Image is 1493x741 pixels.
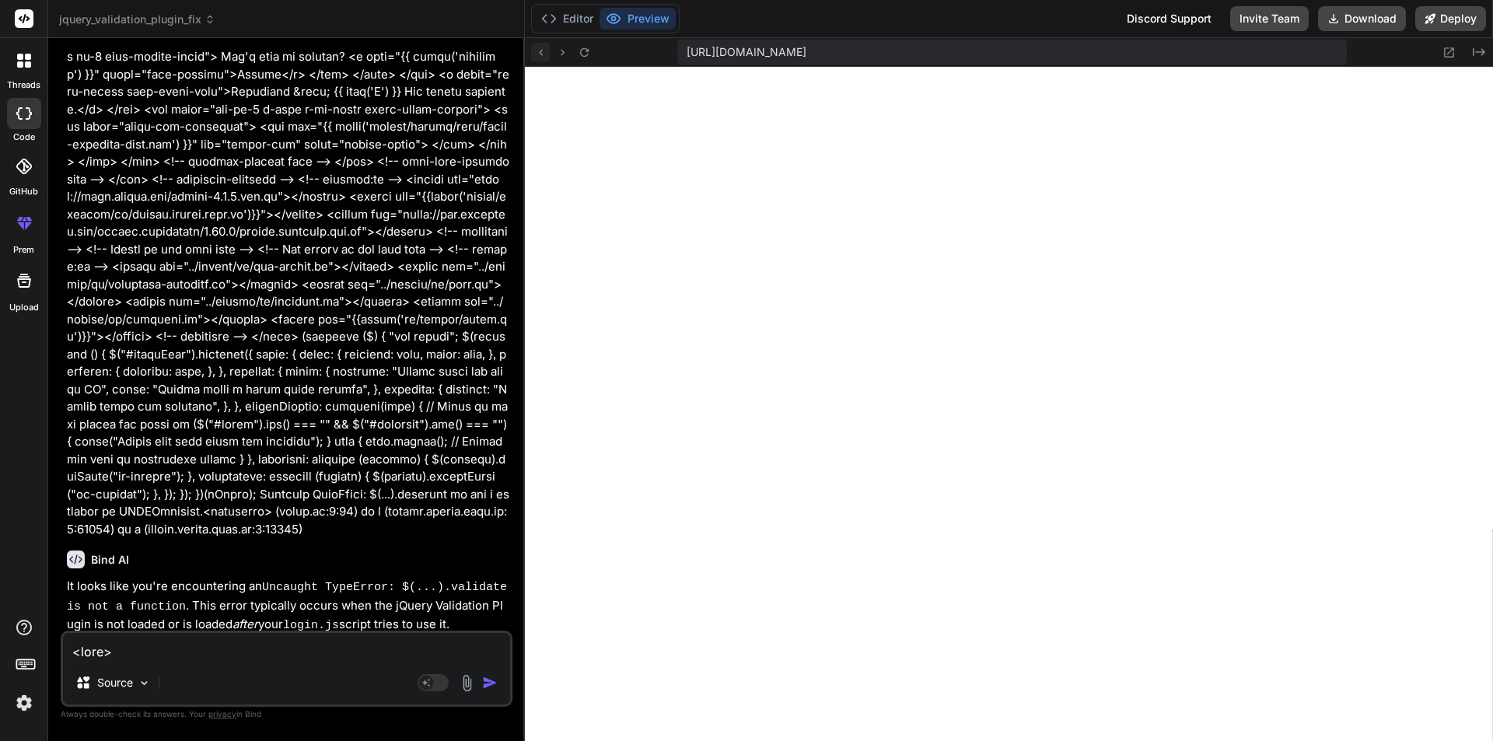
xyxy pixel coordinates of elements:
[138,676,151,690] img: Pick Models
[1318,6,1406,31] button: Download
[91,552,129,568] h6: Bind AI
[1415,6,1486,31] button: Deploy
[67,578,509,635] p: It looks like you're encountering an . This error typically occurs when the jQuery Validation Plu...
[600,8,676,30] button: Preview
[61,707,512,722] p: Always double-check its answers. Your in Bind
[13,131,35,144] label: code
[11,690,37,716] img: settings
[9,185,38,198] label: GitHub
[283,619,339,632] code: login.js
[687,44,806,60] span: [URL][DOMAIN_NAME]
[1230,6,1309,31] button: Invite Team
[59,12,215,27] span: jquery_validation_plugin_fix
[13,243,34,257] label: prem
[535,8,600,30] button: Editor
[67,581,514,613] code: Uncaught TypeError: $(...).validate is not a function
[482,675,498,690] img: icon
[1117,6,1221,31] div: Discord Support
[458,674,476,692] img: attachment
[208,709,236,718] span: privacy
[97,675,133,690] p: Source
[525,67,1493,741] iframe: Preview
[9,301,39,314] label: Upload
[7,79,40,92] label: threads
[233,617,258,631] em: after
